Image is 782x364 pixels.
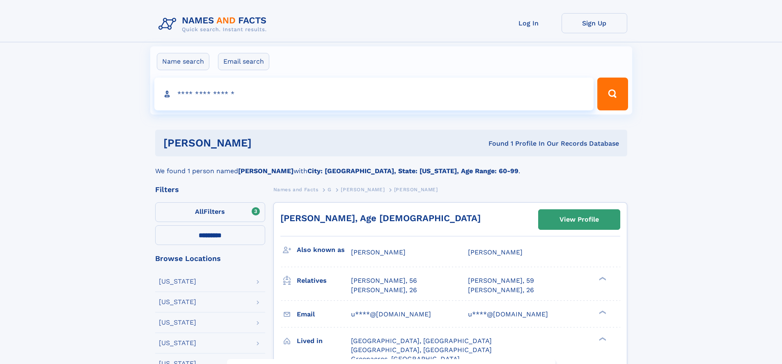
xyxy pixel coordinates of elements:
[351,276,417,285] a: [PERSON_NAME], 56
[328,187,332,192] span: G
[597,276,607,282] div: ❯
[496,13,562,33] a: Log In
[155,186,265,193] div: Filters
[155,202,265,222] label: Filters
[341,187,385,192] span: [PERSON_NAME]
[297,243,351,257] h3: Also known as
[351,286,417,295] a: [PERSON_NAME], 26
[328,184,332,195] a: G
[351,248,406,256] span: [PERSON_NAME]
[351,355,460,363] span: Greenacres, [GEOGRAPHIC_DATA]
[159,340,196,346] div: [US_STATE]
[157,53,209,70] label: Name search
[297,334,351,348] h3: Lived in
[351,346,492,354] span: [GEOGRAPHIC_DATA], [GEOGRAPHIC_DATA]
[218,53,269,70] label: Email search
[159,278,196,285] div: [US_STATE]
[195,208,204,215] span: All
[341,184,385,195] a: [PERSON_NAME]
[307,167,518,175] b: City: [GEOGRAPHIC_DATA], State: [US_STATE], Age Range: 60-99
[159,299,196,305] div: [US_STATE]
[155,255,265,262] div: Browse Locations
[539,210,620,229] a: View Profile
[155,13,273,35] img: Logo Names and Facts
[159,319,196,326] div: [US_STATE]
[394,187,438,192] span: [PERSON_NAME]
[273,184,319,195] a: Names and Facts
[280,213,481,223] a: [PERSON_NAME], Age [DEMOGRAPHIC_DATA]
[370,139,619,148] div: Found 1 Profile In Our Records Database
[597,78,628,110] button: Search Button
[163,138,370,148] h1: [PERSON_NAME]
[238,167,294,175] b: [PERSON_NAME]
[468,276,534,285] a: [PERSON_NAME], 59
[562,13,627,33] a: Sign Up
[351,337,492,345] span: [GEOGRAPHIC_DATA], [GEOGRAPHIC_DATA]
[297,274,351,288] h3: Relatives
[297,307,351,321] h3: Email
[560,210,599,229] div: View Profile
[155,156,627,176] div: We found 1 person named with .
[154,78,594,110] input: search input
[597,336,607,341] div: ❯
[597,309,607,315] div: ❯
[468,248,523,256] span: [PERSON_NAME]
[468,286,534,295] a: [PERSON_NAME], 26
